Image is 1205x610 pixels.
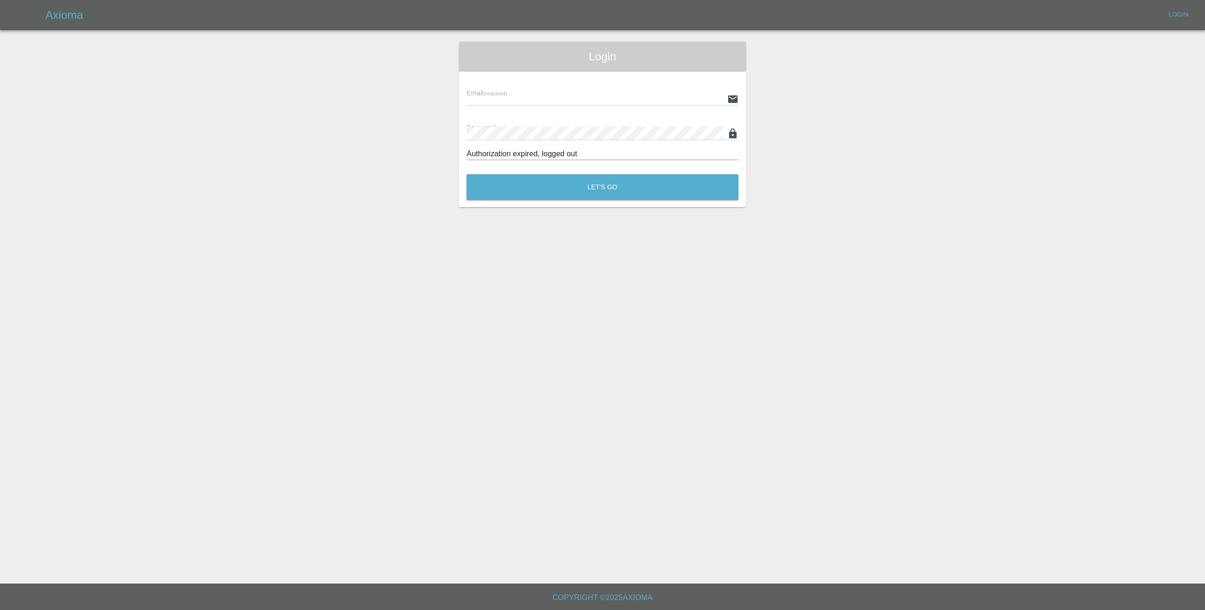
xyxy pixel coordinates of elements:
[45,8,83,23] h5: Axioma
[467,124,519,131] span: Password
[1163,8,1194,22] a: Login
[8,591,1197,604] h6: Copyright © 2025 Axioma
[467,148,738,160] div: Authorization expired, logged out
[467,89,507,97] span: Email
[496,125,520,131] small: (required)
[467,49,738,64] span: Login
[467,174,738,200] button: Let's Go
[484,91,507,96] small: (required)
